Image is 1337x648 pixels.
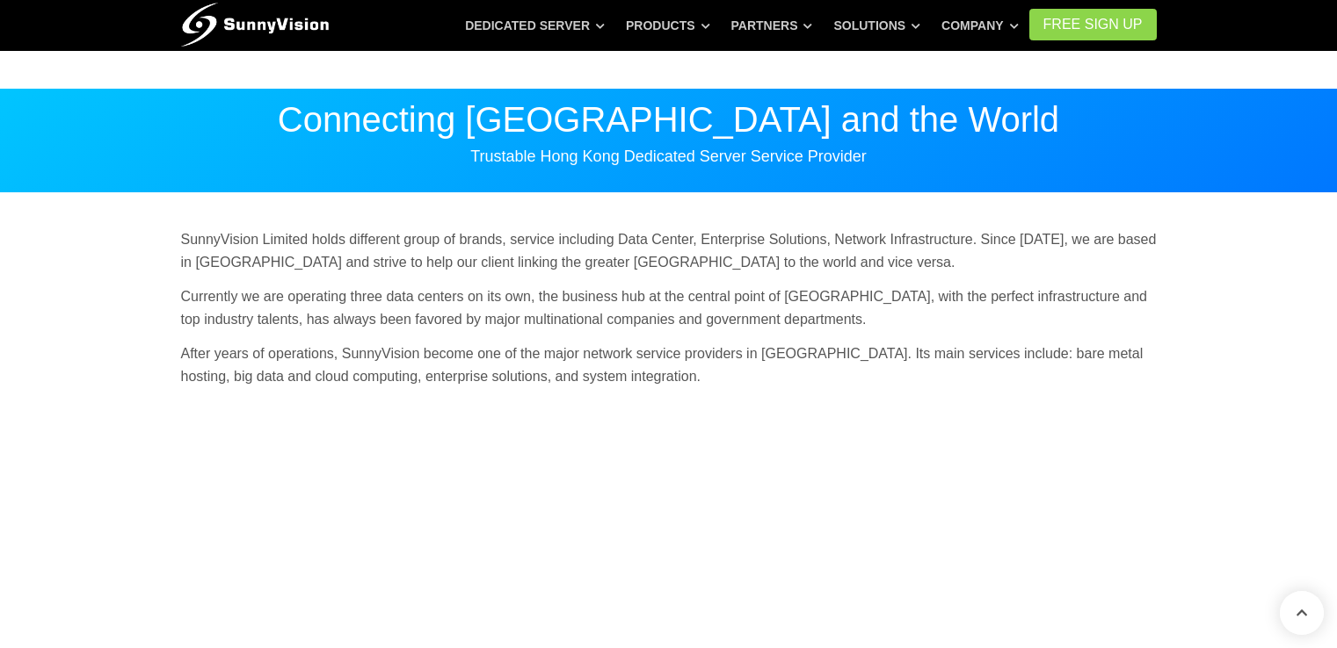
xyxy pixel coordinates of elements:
[626,10,710,41] a: Products
[731,10,813,41] a: Partners
[181,102,1157,137] p: Connecting [GEOGRAPHIC_DATA] and the World
[181,342,1157,387] p: After years of operations, SunnyVision become one of the major network service providers in [GEOG...
[1029,9,1157,40] a: FREE Sign Up
[833,10,920,41] a: Solutions
[181,228,1157,273] p: SunnyVision Limited holds different group of brands, service including Data Center, Enterprise So...
[181,285,1157,330] p: Currently we are operating three data centers on its own, the business hub at the central point o...
[181,146,1157,167] p: Trustable Hong Kong Dedicated Server Service Provider
[465,10,605,41] a: Dedicated Server
[941,10,1019,41] a: Company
